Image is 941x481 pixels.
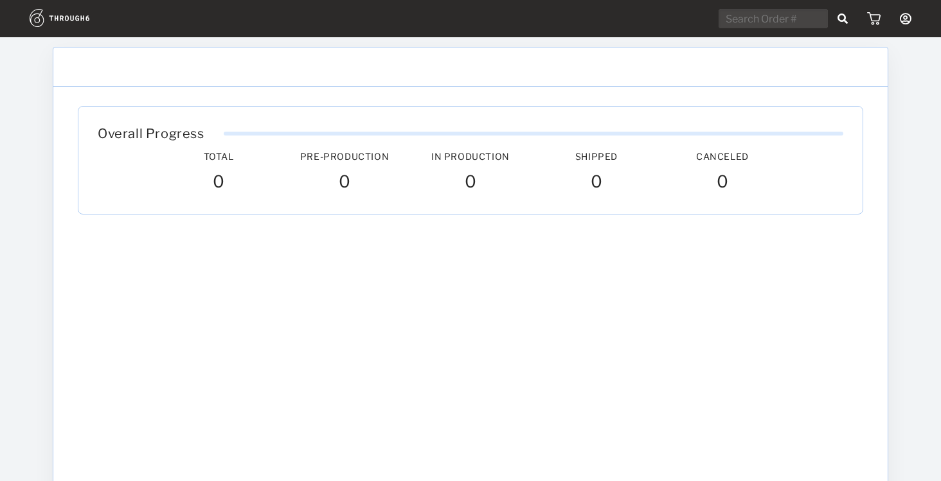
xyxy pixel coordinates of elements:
img: logo.1c10ca64.svg [30,9,118,27]
span: 0 [591,171,603,195]
span: Overall Progress [98,126,204,141]
span: 0 [717,171,729,195]
img: icon_cart.dab5cea1.svg [867,12,881,25]
span: 0 [213,171,225,195]
span: Pre-Production [300,151,389,162]
span: Canceled [696,151,749,162]
span: 0 [339,171,351,195]
span: Shipped [575,151,618,162]
span: In Production [431,151,510,162]
span: Total [204,151,234,162]
input: Search Order # [719,9,828,28]
span: 0 [465,171,477,195]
